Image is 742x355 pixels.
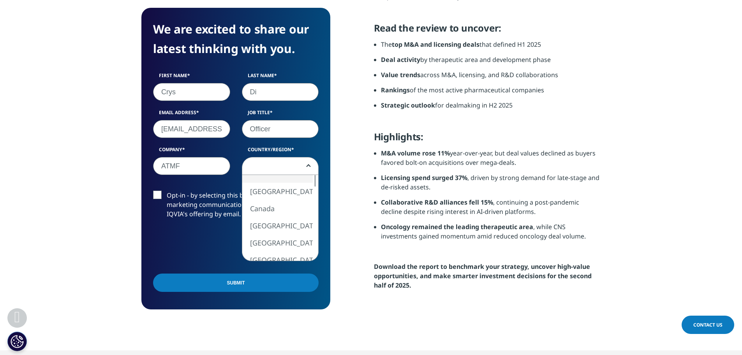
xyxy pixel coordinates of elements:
[242,217,313,234] li: [GEOGRAPHIC_DATA]
[242,72,319,83] label: Last Name
[153,109,230,120] label: Email Address
[381,40,601,55] li: The that defined H1 2025
[381,101,435,110] strong: Strategic outlook
[381,70,601,85] li: across M&A, licensing, and R&D collaborations
[153,72,230,83] label: First Name
[381,55,601,70] li: by therapeutic area and development phase
[374,131,601,148] h5: Highlights:
[381,223,533,231] strong: Oncology remained the leading therapeutic area
[381,149,450,157] strong: M&A volume rose 11%
[242,234,313,251] li: [GEOGRAPHIC_DATA]
[153,274,319,292] input: Submit
[381,86,410,94] strong: Rankings
[381,222,601,247] li: , while CNS investments gained momentum amid reduced oncology deal volume.
[374,262,592,290] strong: Download the report to benchmark your strategy, uncover high-value opportunities, and make smarte...
[242,183,313,200] li: [GEOGRAPHIC_DATA]
[392,40,479,49] strong: top M&A and licensing deals
[153,146,230,157] label: Company
[242,146,319,157] label: Country/Region
[7,332,27,351] button: Cookies Settings
[153,191,319,223] label: Opt-in - by selecting this box, I consent to receiving marketing communications and information a...
[381,173,467,182] strong: Licensing spend surged 37%
[242,109,319,120] label: Job Title
[693,321,723,328] span: Contact Us
[381,198,601,222] li: , continuing a post-pandemic decline despite rising interest in AI-driven platforms.
[153,231,271,261] iframe: reCAPTCHA
[381,71,420,79] strong: Value trends
[381,148,601,173] li: year-over-year, but deal values declined as buyers favored bolt-on acquisitions over mega-deals.
[381,85,601,101] li: of the most active pharmaceutical companies
[242,200,313,217] li: Canada
[153,19,319,58] h4: We are excited to share our latest thinking with you.
[242,251,313,268] li: [GEOGRAPHIC_DATA]
[381,101,601,116] li: for dealmaking in H2 2025
[381,173,601,198] li: , driven by strong demand for late-stage and de-risked assets.
[381,55,420,64] strong: Deal activity
[381,198,493,207] strong: Collaborative R&D alliances fell 15%
[682,316,734,334] a: Contact Us
[374,22,601,40] h5: Read the review to uncover:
